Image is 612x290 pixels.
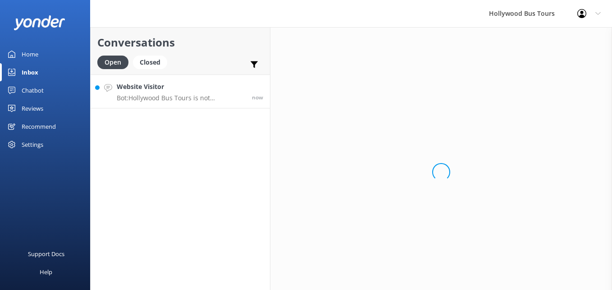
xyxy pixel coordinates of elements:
a: Closed [133,57,172,67]
div: Closed [133,56,167,69]
a: Open [97,57,133,67]
div: Support Docs [28,245,64,263]
div: Home [22,45,38,63]
p: Bot: Hollywood Bus Tours is not responsible for personal items left on the vehicle. It's advisabl... [117,94,245,102]
div: Chatbot [22,81,44,99]
div: Inbox [22,63,38,81]
div: Reviews [22,99,43,117]
div: Settings [22,136,43,154]
a: Website VisitorBot:Hollywood Bus Tours is not responsible for personal items left on the vehicle.... [91,75,270,108]
img: yonder-white-logo.png [14,15,65,30]
h2: Conversations [97,34,263,51]
div: Help [40,263,52,281]
div: Open [97,56,128,69]
span: Sep 02 2025 04:20pm (UTC -07:00) America/Tijuana [252,94,263,101]
h4: Website Visitor [117,82,245,92]
div: Recommend [22,117,56,136]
